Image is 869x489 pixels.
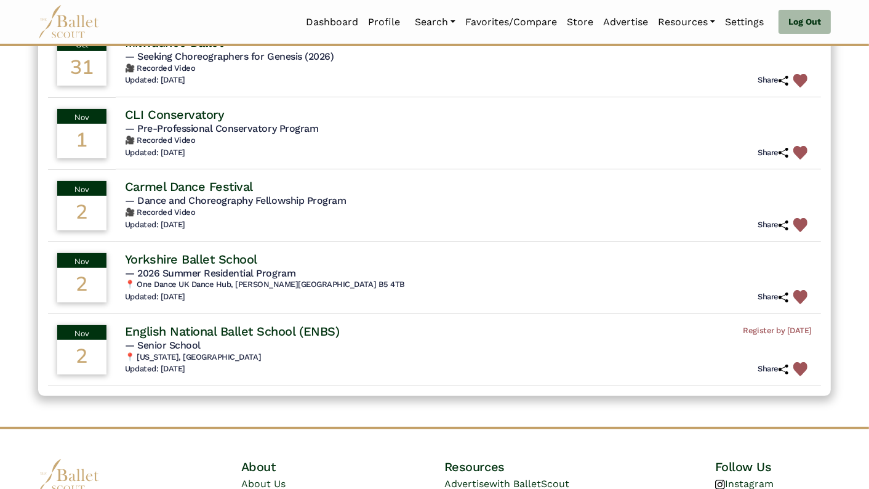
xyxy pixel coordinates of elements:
span: — 2026 Summer Residential Program [125,267,295,279]
h4: CLI Conservatory [125,107,224,123]
h4: Carmel Dance Festival [125,179,253,195]
h6: Share [758,75,788,86]
h6: Share [758,148,788,158]
h4: Follow Us [715,459,831,475]
h6: Share [758,364,788,374]
h6: Updated: [DATE] [125,364,185,374]
h6: 📍 [US_STATE], [GEOGRAPHIC_DATA] [125,352,812,363]
h4: English National Ballet School (ENBS) [125,323,339,339]
h6: 🎥 Recorded Video [125,63,812,74]
h6: 🎥 Recorded Video [125,135,812,146]
div: Nov [57,109,106,124]
div: 1 [57,124,106,158]
div: Nov [57,253,106,268]
span: Register by [DATE] [743,326,812,336]
a: Favorites/Compare [460,9,562,35]
span: — Seeking Choreographers for Genesis (2026) [125,51,334,62]
div: 2 [57,340,106,374]
div: 31 [57,51,106,86]
span: — Dance and Choreography Fellowship Program [125,195,346,206]
h4: Resources [444,459,628,475]
a: Search [410,9,460,35]
h6: Updated: [DATE] [125,292,185,302]
a: Resources [653,9,720,35]
h6: Share [758,220,788,230]
h6: 📍 One Dance UK Dance Hub, [PERSON_NAME][GEOGRAPHIC_DATA] B5 4TB [125,280,812,290]
h4: Yorkshire Ballet School [125,251,257,267]
h6: Updated: [DATE] [125,220,185,230]
span: — Pre-Professional Conservatory Program [125,123,318,134]
h6: Updated: [DATE] [125,148,185,158]
span: — Senior School [125,339,201,351]
a: Profile [363,9,405,35]
h6: Updated: [DATE] [125,75,185,86]
h6: Share [758,292,788,302]
a: Dashboard [301,9,363,35]
a: Advertise [598,9,653,35]
h6: 🎥 Recorded Video [125,208,812,218]
a: Store [562,9,598,35]
a: Log Out [779,10,831,34]
a: Settings [720,9,769,35]
h4: About [241,459,357,475]
div: 2 [57,196,106,230]
div: Nov [57,181,106,196]
div: Nov [57,325,106,340]
div: 2 [57,268,106,302]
